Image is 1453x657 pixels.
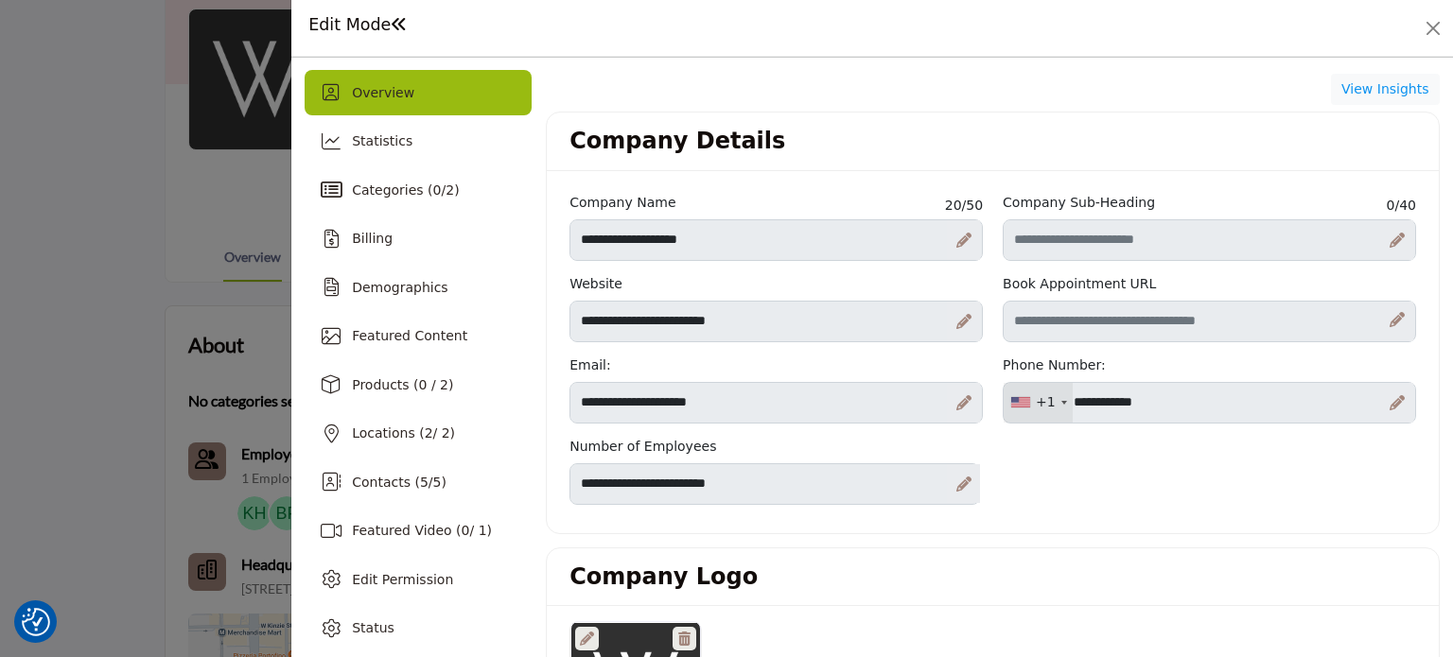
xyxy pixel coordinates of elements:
span: Contacts ( / ) [352,475,446,490]
span: Overview [352,85,414,100]
input: Enter company website [569,301,983,342]
label: Email: [569,355,611,375]
input: Schedular link [1003,301,1416,342]
button: Close [1420,15,1446,42]
label: Website [569,274,622,294]
span: Products (0 / 2) [352,377,453,392]
span: /40 [1387,196,1416,216]
span: 2 [446,182,454,198]
span: 5 [420,475,429,490]
span: 5 [433,475,442,490]
span: 20 [945,198,962,213]
span: 2 [425,425,433,441]
span: /50 [945,196,983,216]
a: Upgrade Scheduler [1390,311,1405,331]
span: Status [352,620,394,635]
label: Number of Employees [569,437,983,457]
span: Demographics [352,280,447,295]
label: Company Name [569,193,675,213]
input: Enter Company Sub-Heading [1003,219,1416,261]
h2: Company Details [569,128,785,155]
span: Statistics [352,133,412,148]
input: Email Address [569,382,983,424]
label: Phone Number: [1003,355,1106,375]
span: Featured Content [352,328,467,343]
span: Featured Video ( / 1) [352,523,492,538]
span: Categories ( / ) [352,182,459,198]
div: +1 [1036,392,1056,412]
label: Book Appointment URL [1003,274,1156,294]
span: 0 [462,523,470,538]
h1: Edit Mode [308,15,408,35]
span: Locations ( / 2) [352,425,455,441]
span: Billing [352,231,393,246]
input: Office Number [1003,382,1416,424]
select: Select number of employees [569,463,979,505]
input: Enter Company name [569,219,983,261]
h3: Company Logo [569,563,758,591]
div: United States: +1 [1004,383,1073,423]
img: Revisit consent button [22,608,50,636]
label: Company Sub-Heading [1003,193,1155,213]
span: 0 [433,182,442,198]
span: Edit Permission [352,572,453,587]
span: 0 [1387,198,1395,213]
button: View Insights [1331,74,1440,106]
button: Consent Preferences [22,608,50,636]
